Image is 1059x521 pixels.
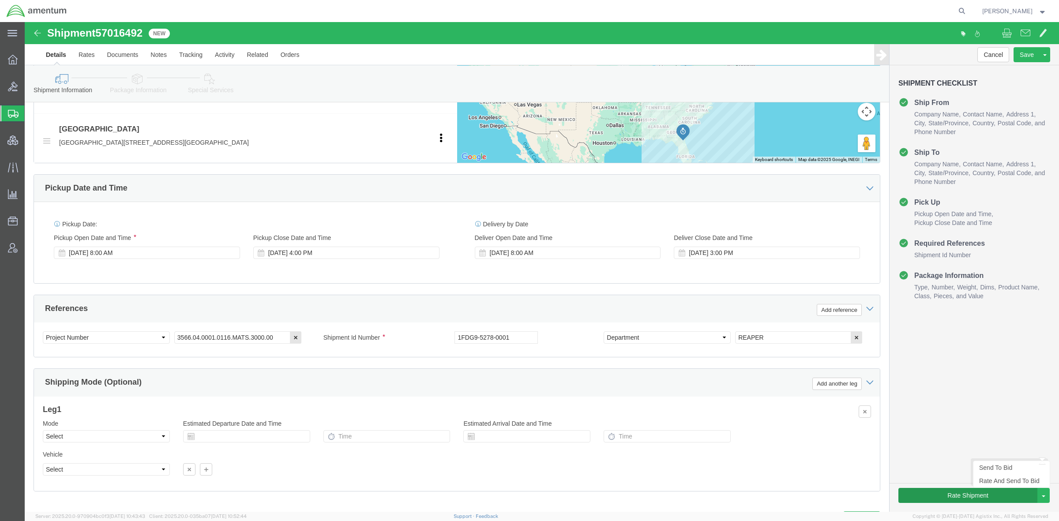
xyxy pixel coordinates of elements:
iframe: FS Legacy Container [25,22,1059,512]
span: [DATE] 10:52:44 [211,514,247,519]
a: Feedback [476,514,498,519]
img: logo [6,4,67,18]
span: Copyright © [DATE]-[DATE] Agistix Inc., All Rights Reserved [913,513,1048,520]
span: [DATE] 10:43:43 [109,514,145,519]
button: [PERSON_NAME] [982,6,1047,16]
a: Support [454,514,476,519]
span: Server: 2025.20.0-970904bc0f3 [35,514,145,519]
span: Client: 2025.20.0-035ba07 [149,514,247,519]
span: Jason Champagne [982,6,1033,16]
